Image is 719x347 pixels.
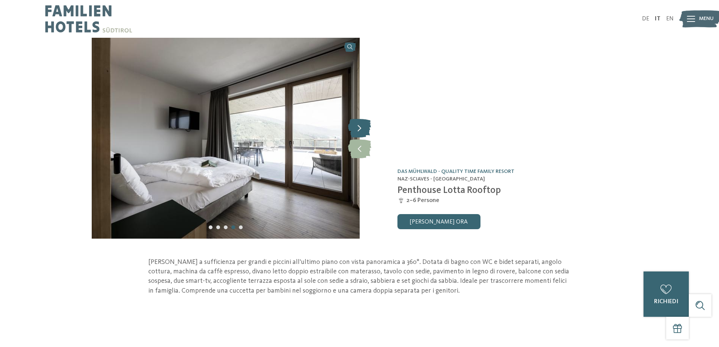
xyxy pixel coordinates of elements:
div: Carousel Page 3 [224,225,228,229]
div: Carousel Page 2 [216,225,220,229]
a: EN [666,16,674,22]
a: [PERSON_NAME] ora [397,214,480,229]
div: Carousel Page 5 [239,225,243,229]
img: Penthouse Lotta Rooftop [92,38,360,239]
span: 2–6 Persone [406,196,439,205]
span: richiedi [654,299,678,305]
a: IT [655,16,660,22]
div: Carousel Page 1 [209,225,212,229]
span: Naz-Sciaves - [GEOGRAPHIC_DATA] [397,176,485,182]
div: Carousel Page 4 (Current Slide) [231,225,235,229]
span: Menu [699,15,714,23]
span: Penthouse Lotta Rooftop [397,186,501,195]
p: [PERSON_NAME] a sufficienza per grandi e piccini all'ultimo piano con vista panoramica a 360°. Do... [148,258,571,296]
div: Carousel Pagination [207,224,245,231]
a: Das Mühlwald - Quality Time Family Resort [397,169,514,174]
a: richiedi [644,271,689,317]
a: DE [642,16,649,22]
